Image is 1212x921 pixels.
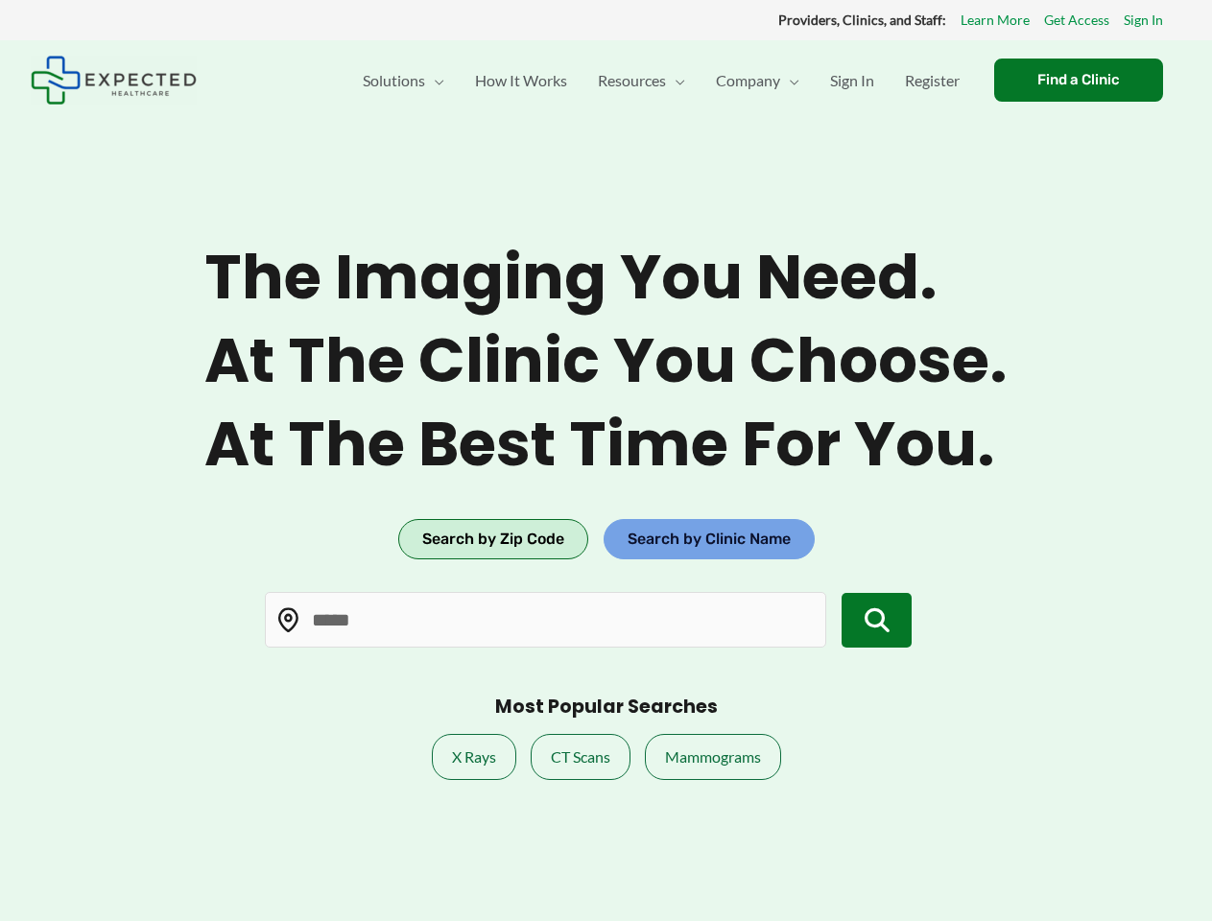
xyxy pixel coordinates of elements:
a: X Rays [432,734,516,780]
a: How It Works [460,47,582,114]
button: Search by Zip Code [398,519,588,559]
span: Menu Toggle [780,47,799,114]
span: Menu Toggle [666,47,685,114]
span: Register [905,47,960,114]
span: Sign In [830,47,874,114]
span: How It Works [475,47,567,114]
span: The imaging you need. [204,241,1008,315]
img: Location pin [276,608,301,633]
a: CT Scans [531,734,630,780]
h3: Most Popular Searches [495,696,718,720]
button: Search by Clinic Name [604,519,815,559]
span: Resources [598,47,666,114]
a: Mammograms [645,734,781,780]
strong: Providers, Clinics, and Staff: [778,12,946,28]
span: Company [716,47,780,114]
a: CompanyMenu Toggle [701,47,815,114]
span: At the best time for you. [204,408,1008,482]
span: Solutions [363,47,425,114]
a: ResourcesMenu Toggle [582,47,701,114]
a: Sign In [815,47,890,114]
nav: Primary Site Navigation [347,47,975,114]
a: Find a Clinic [994,59,1163,102]
a: Get Access [1044,8,1109,33]
a: Register [890,47,975,114]
span: At the clinic you choose. [204,324,1008,398]
span: Menu Toggle [425,47,444,114]
a: SolutionsMenu Toggle [347,47,460,114]
a: Learn More [961,8,1030,33]
a: Sign In [1124,8,1163,33]
img: Expected Healthcare Logo - side, dark font, small [31,56,197,105]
